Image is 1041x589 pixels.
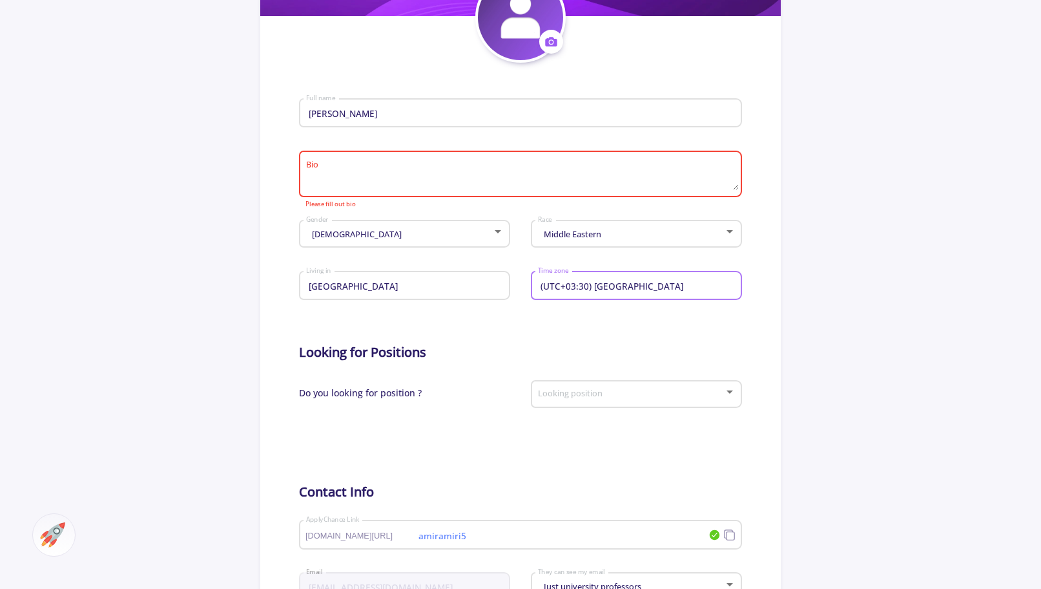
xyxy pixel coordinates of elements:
mat-error: Please fill out bio [305,201,736,208]
img: ac-market [40,522,65,548]
span: Middle Eastern [541,228,601,240]
h5: Looking for Positions [299,345,741,360]
span: [DEMOGRAPHIC_DATA] [309,228,402,240]
span: [DOMAIN_NAME][URL] [305,531,417,541]
span: Do you looking for position ? [299,376,422,422]
h5: Contact Info [299,484,741,500]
